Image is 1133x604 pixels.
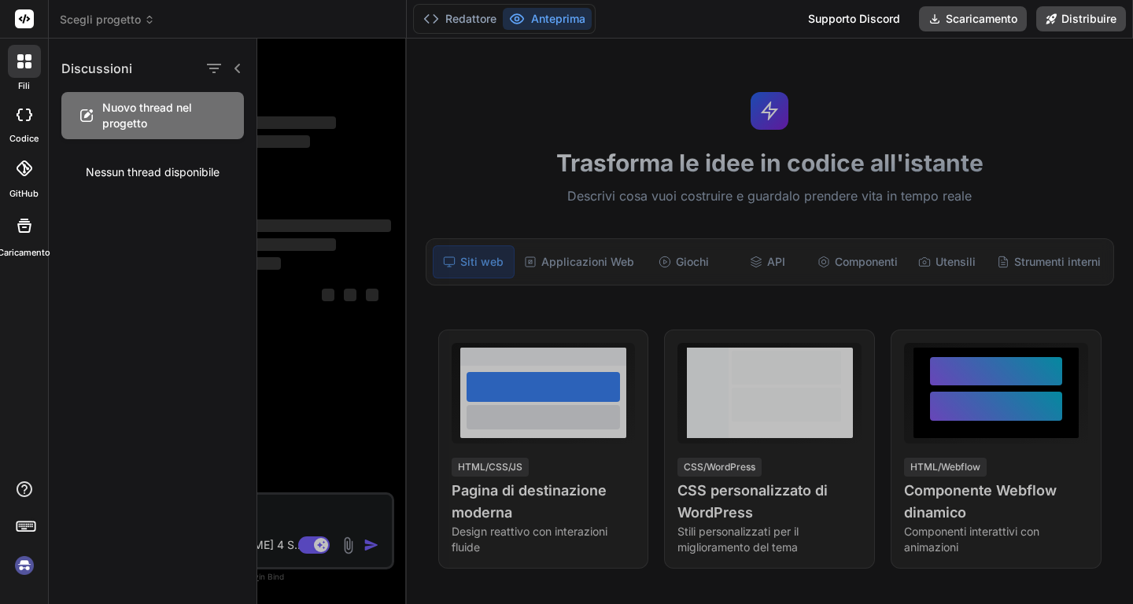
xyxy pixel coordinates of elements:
[102,101,192,130] font: Nuovo thread nel progetto
[417,8,503,30] button: Redattore
[919,6,1027,31] button: Scaricamento
[61,61,132,76] font: Discussioni
[445,12,496,25] font: Redattore
[1061,12,1116,25] font: Distribuire
[9,133,39,144] font: codice
[11,552,38,579] img: registrazione
[86,165,220,179] font: Nessun thread disponibile
[18,80,30,91] font: fili
[9,188,39,199] font: GitHub
[60,13,141,26] font: Scegli progetto
[808,12,900,25] font: Supporto Discord
[946,12,1017,25] font: Scaricamento
[531,12,585,25] font: Anteprima
[1036,6,1126,31] button: Distribuire
[503,8,592,30] button: Anteprima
